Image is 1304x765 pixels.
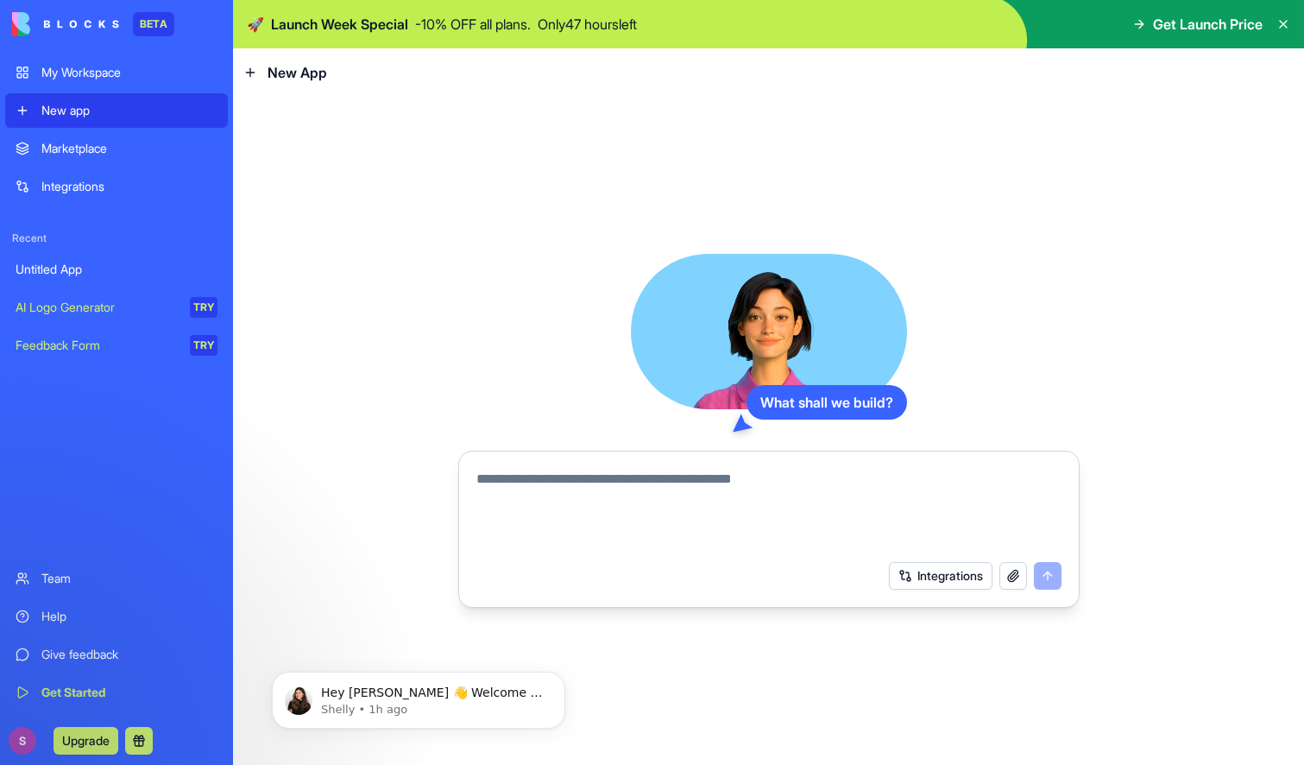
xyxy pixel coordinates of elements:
div: Help [41,608,217,625]
div: What shall we build? [746,385,907,420]
div: Untitled App [16,261,217,278]
div: TRY [190,335,217,356]
a: BETA [12,12,174,36]
p: Only 47 hours left [538,14,637,35]
a: Feedback FormTRY [5,328,228,363]
a: Upgrade [54,731,118,749]
a: Team [5,561,228,596]
span: Recent [5,231,228,245]
div: Feedback Form [16,337,178,354]
img: ACg8ocI1bstM35pfprk_4xBwioDgQDaR1_ZR6eEZrYLJemHRZXgAmQ=s96-c [9,727,36,755]
div: BETA [133,12,174,36]
span: New App [268,62,327,83]
div: Get Started [41,684,217,701]
a: Integrations [5,169,228,204]
div: Give feedback [41,646,217,663]
div: TRY [190,297,217,318]
p: - 10 % OFF all plans. [415,14,531,35]
a: Marketplace [5,131,228,166]
span: 🚀 [247,14,264,35]
span: Launch Week Special [271,14,408,35]
div: My Workspace [41,64,217,81]
div: Team [41,570,217,587]
div: New app [41,102,217,119]
a: Untitled App [5,252,228,287]
button: Integrations [889,562,992,590]
button: Upgrade [54,727,118,755]
iframe: Intercom notifications message [246,635,591,756]
img: logo [12,12,119,36]
div: Integrations [41,178,217,195]
a: My Workspace [5,55,228,90]
span: Get Launch Price [1153,14,1263,35]
div: AI Logo Generator [16,299,178,316]
a: Get Started [5,675,228,710]
a: New app [5,93,228,128]
a: Help [5,599,228,634]
a: AI Logo GeneratorTRY [5,290,228,325]
div: Marketplace [41,140,217,157]
a: Give feedback [5,637,228,672]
